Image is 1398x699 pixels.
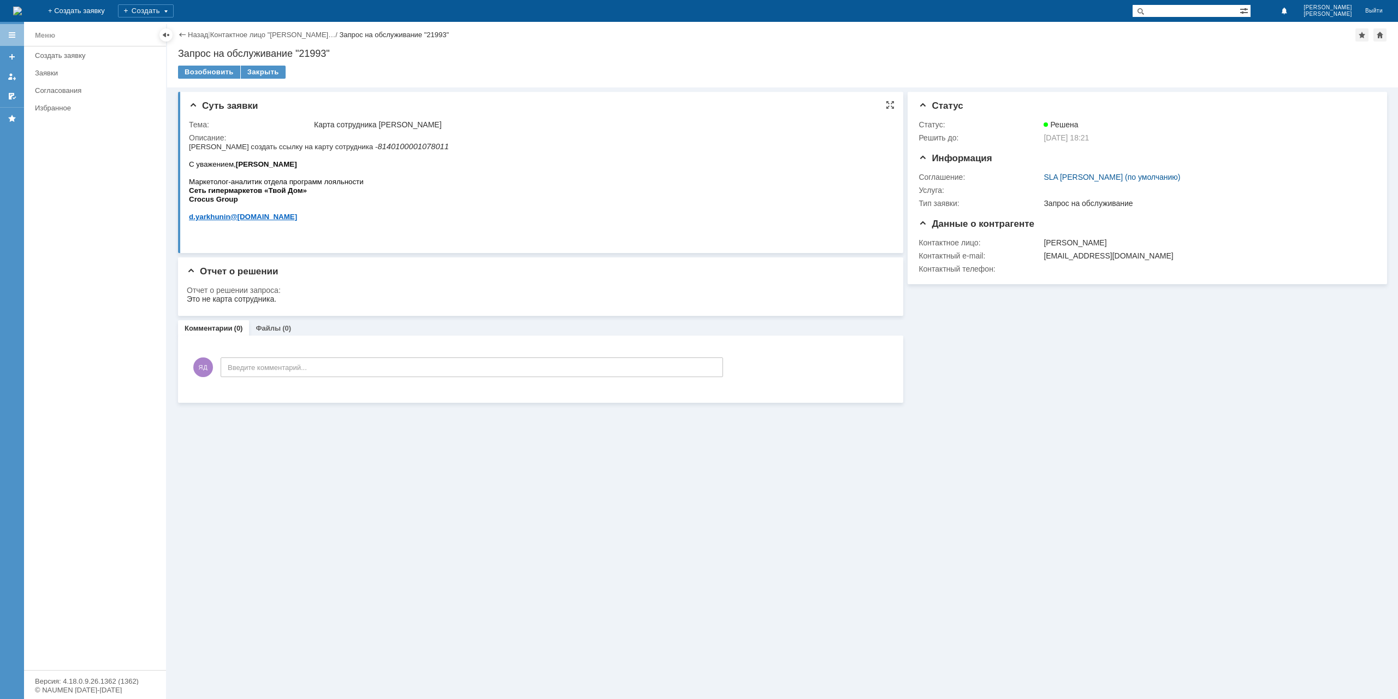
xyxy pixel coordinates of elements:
[339,31,449,39] div: Запрос на обслуживание "21993"
[42,71,109,79] span: @[DOMAIN_NAME]
[35,86,159,95] div: Согласования
[35,29,55,42] div: Меню
[31,47,164,64] a: Создать заявку
[178,48,1387,59] div: Запрос на обслуживание "21993"
[35,69,159,77] div: Заявки
[314,120,885,129] div: Карта сотрудника [PERSON_NAME]
[919,186,1041,195] div: Услуга:
[1240,5,1251,15] span: Расширенный поиск
[159,28,173,42] div: Скрыть меню
[919,238,1041,247] div: Контактное лицо:
[919,199,1041,208] div: Тип заявки:
[234,324,243,332] div: (0)
[1044,238,1369,247] div: [PERSON_NAME]
[282,324,291,332] div: (0)
[919,251,1041,260] div: Контактный e-mail:
[193,357,213,377] span: ЯД
[1044,199,1369,208] div: Запрос на обслуживание
[189,120,312,129] div: Тема:
[35,678,155,685] div: Версия: 4.18.0.9.26.1362 (1362)
[1044,120,1078,129] span: Решена
[919,133,1041,142] div: Решить до:
[1304,11,1352,17] span: [PERSON_NAME]
[189,101,258,111] span: Суть заявки
[919,120,1041,129] div: Статус:
[919,219,1034,229] span: Данные о контрагенте
[1304,4,1352,11] span: [PERSON_NAME]
[27,53,49,61] span: Group
[13,7,22,15] img: logo
[35,51,159,60] div: Создать заявку
[35,104,147,112] div: Избранное
[31,82,164,99] a: Согласования
[919,153,992,163] span: Информация
[35,686,155,694] div: © NAUMEN [DATE]-[DATE]
[187,286,887,295] div: Отчет о решении запроса:
[187,266,278,277] span: Отчет о решении
[13,7,22,15] a: Перейти на домашнюю страницу
[886,101,895,109] div: На всю страницу
[189,133,887,142] div: Описание:
[3,68,21,85] a: Мои заявки
[185,324,233,332] a: Комментарии
[118,4,174,17] div: Создать
[188,31,208,39] a: Назад
[3,48,21,66] a: Создать заявку
[1044,133,1089,142] span: [DATE] 18:21
[919,265,1041,273] div: Контактный телефон:
[919,101,963,111] span: Статус
[47,18,108,26] b: [PERSON_NAME]
[1044,173,1180,181] a: SLA [PERSON_NAME] (по умолчанию)
[1373,28,1387,42] div: Сделать домашней страницей
[919,173,1041,181] div: Соглашение:
[1044,251,1369,260] div: [EMAIL_ADDRESS][DOMAIN_NAME]
[256,324,281,332] a: Файлы
[1355,28,1369,42] div: Добавить в избранное
[31,64,164,81] a: Заявки
[208,30,210,38] div: |
[3,87,21,105] a: Мои согласования
[210,31,340,39] div: /
[210,31,336,39] a: Контактное лицо "[PERSON_NAME]…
